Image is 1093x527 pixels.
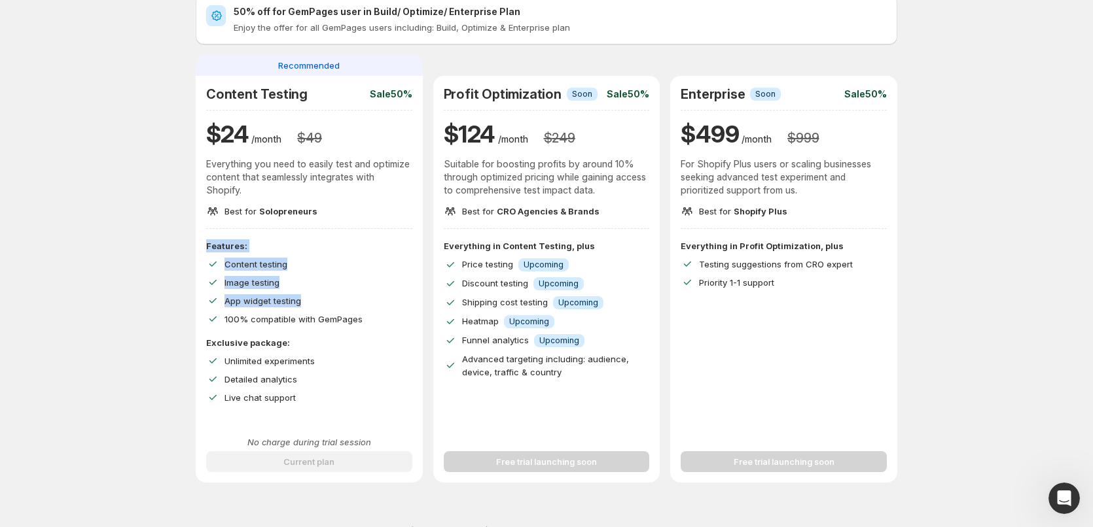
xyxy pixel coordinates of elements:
[681,239,887,252] p: Everything in Profit Optimization, plus
[251,133,281,146] p: /month
[572,89,592,99] span: Soon
[224,392,296,403] span: Live chat support
[206,158,412,197] p: Everything you need to easily test and optimize content that seamlessly integrates with Shopify.
[462,278,528,288] span: Discount testing
[462,354,629,377] span: Advanced targeting including: audience, device, traffic & country
[607,88,649,101] p: Sale 50%
[206,118,249,150] h1: $ 24
[297,130,321,146] h3: $ 49
[742,133,772,146] p: /month
[206,435,412,449] p: No charge during trial session
[699,205,787,218] p: Best for
[544,130,575,146] h3: $ 249
[444,158,650,197] p: Suitable for boosting profits by around 10% through optimized pricing while gaining access to com...
[844,88,887,101] p: Sale 50%
[539,279,579,289] span: Upcoming
[462,316,499,326] span: Heatmap
[206,239,412,252] p: Features:
[224,374,297,384] span: Detailed analytics
[755,89,776,99] span: Soon
[234,21,887,34] p: Enjoy the offer for all GemPages users including: Build, Optimize & Enterprise plan
[224,277,279,288] span: Image testing
[524,260,564,270] span: Upcoming
[497,206,600,216] span: CRO Agencies & Brands
[509,316,549,327] span: Upcoming
[224,314,363,324] span: 100% compatible with GemPages
[444,86,562,102] h2: Profit Optimization
[681,86,745,102] h2: Enterprise
[1048,483,1080,514] iframe: Intercom live chat
[370,88,412,101] p: Sale 50%
[734,206,787,216] span: Shopify Plus
[224,205,317,218] p: Best for
[681,118,739,150] h1: $ 499
[444,239,650,252] p: Everything in Content Testing, plus
[699,277,774,288] span: Priority 1-1 support
[224,356,315,366] span: Unlimited experiments
[681,158,887,197] p: For Shopify Plus users or scaling businesses seeking advanced test experiment and prioritized sup...
[558,297,598,308] span: Upcoming
[462,297,548,307] span: Shipping cost testing
[206,336,412,349] p: Exclusive package:
[278,59,340,72] span: Recommended
[462,259,513,269] span: Price testing
[224,296,301,306] span: App widget testing
[259,206,317,216] span: Solopreneurs
[462,205,600,218] p: Best for
[206,86,308,102] h2: Content Testing
[539,335,579,346] span: Upcoming
[699,259,853,269] span: Testing suggestions from CRO expert
[787,130,819,146] h3: $ 999
[498,133,528,146] p: /month
[444,118,495,150] h1: $ 124
[462,335,529,345] span: Funnel analytics
[224,259,287,269] span: Content testing
[234,5,887,18] h2: 50% off for GemPages user in Build/ Optimize/ Enterprise Plan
